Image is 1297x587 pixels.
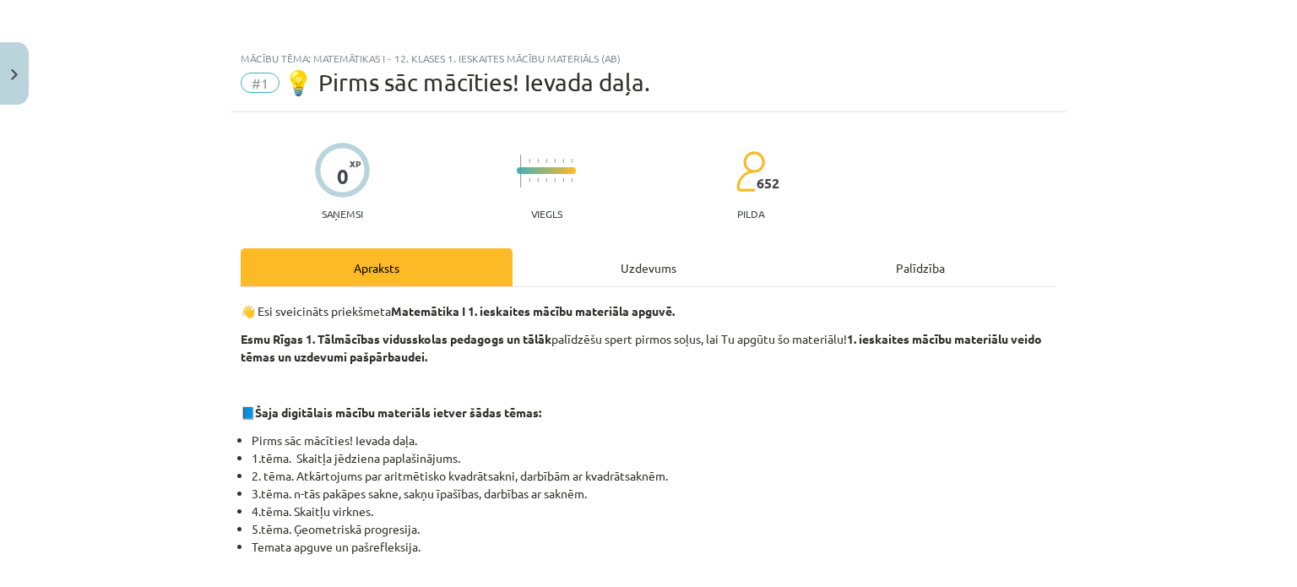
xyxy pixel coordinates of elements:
li: Pirms sāc mācīties! Ievada daļa. [252,432,1056,449]
div: Apraksts [241,248,513,286]
img: icon-short-line-57e1e144782c952c97e751825c79c345078a6d821885a25fce030b3d8c18986b.svg [529,159,530,163]
p: 👋 Esi sveicināts priekšmeta [241,302,1056,320]
div: 0 [337,165,349,188]
p: Saņemsi [315,208,370,220]
li: Temata apguve un pašrefleksija. [252,538,1056,556]
img: icon-short-line-57e1e144782c952c97e751825c79c345078a6d821885a25fce030b3d8c18986b.svg [545,178,547,182]
img: icon-close-lesson-0947bae3869378f0d4975bcd49f059093ad1ed9edebbc8119c70593378902aed.svg [11,69,18,80]
img: icon-short-line-57e1e144782c952c97e751825c79c345078a6d821885a25fce030b3d8c18986b.svg [571,159,573,163]
img: icon-short-line-57e1e144782c952c97e751825c79c345078a6d821885a25fce030b3d8c18986b.svg [562,178,564,182]
div: Mācību tēma: Matemātikas i - 12. klases 1. ieskaites mācību materiāls (ab) [241,52,1056,64]
span: 💡 Pirms sāc mācīties! Ievada daļa. [284,68,650,96]
img: icon-long-line-d9ea69661e0d244f92f715978eff75569469978d946b2353a9bb055b3ed8787d.svg [520,155,522,188]
p: 📘 [241,404,1056,421]
img: icon-short-line-57e1e144782c952c97e751825c79c345078a6d821885a25fce030b3d8c18986b.svg [537,159,539,163]
p: palīdzēšu spert pirmos soļus, lai Tu apgūtu šo materiālu! [241,330,1056,366]
span: XP [350,159,361,168]
li: 3.tēma. n-tās pakāpes sakne, sakņu īpašības, darbības ar saknēm. [252,485,1056,503]
div: Palīdzība [784,248,1056,286]
img: students-c634bb4e5e11cddfef0936a35e636f08e4e9abd3cc4e673bd6f9a4125e45ecb1.svg [735,150,765,193]
strong: Šaja digitālais mācību materiāls ietver šādas tēmas: [255,405,541,420]
img: icon-short-line-57e1e144782c952c97e751825c79c345078a6d821885a25fce030b3d8c18986b.svg [537,178,539,182]
p: Viegls [531,208,562,220]
img: icon-short-line-57e1e144782c952c97e751825c79c345078a6d821885a25fce030b3d8c18986b.svg [571,178,573,182]
b: Matemātika I 1. ieskaites mācību materiāla apguvē. [391,303,675,318]
img: icon-short-line-57e1e144782c952c97e751825c79c345078a6d821885a25fce030b3d8c18986b.svg [554,159,556,163]
li: 2. tēma. Atkārtojums par aritmētisko kvadrātsakni, darbībām ar kvadrātsaknēm. [252,467,1056,485]
b: Esmu Rīgas 1. Tālmācības vidusskolas pedagogs un tālāk [241,331,551,346]
li: 5.tēma. Ģeometriskā progresija. [252,520,1056,538]
span: #1 [241,73,279,93]
img: icon-short-line-57e1e144782c952c97e751825c79c345078a6d821885a25fce030b3d8c18986b.svg [545,159,547,163]
img: icon-short-line-57e1e144782c952c97e751825c79c345078a6d821885a25fce030b3d8c18986b.svg [562,159,564,163]
img: icon-short-line-57e1e144782c952c97e751825c79c345078a6d821885a25fce030b3d8c18986b.svg [554,178,556,182]
div: Uzdevums [513,248,784,286]
li: 4.tēma. Skaitļu virknes. [252,503,1056,520]
img: icon-short-line-57e1e144782c952c97e751825c79c345078a6d821885a25fce030b3d8c18986b.svg [529,178,530,182]
p: pilda [737,208,764,220]
li: 1.tēma. Skaitļa jēdziena paplašinājums. [252,449,1056,467]
span: 652 [757,176,779,191]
